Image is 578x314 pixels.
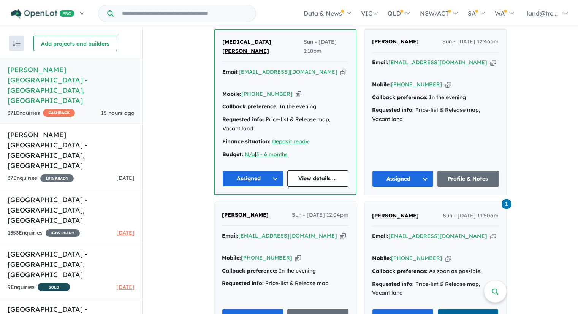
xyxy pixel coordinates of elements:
[8,228,80,238] div: 1353 Enquir ies
[287,170,348,187] a: View details ...
[388,233,487,239] a: [EMAIL_ADDRESS][DOMAIN_NAME]
[372,81,391,88] strong: Mobile:
[304,38,348,56] span: Sun - [DATE] 1:18pm
[372,93,499,102] div: In the evening
[372,37,419,46] a: [PERSON_NAME]
[340,68,346,76] button: Copy
[116,174,135,181] span: [DATE]
[222,170,283,187] button: Assigned
[222,266,348,276] div: In the evening
[241,254,292,261] a: [PHONE_NUMBER]
[46,229,80,237] span: 40 % READY
[391,255,442,262] a: [PHONE_NUMBER]
[256,151,288,158] a: 3 - 6 months
[372,281,414,287] strong: Requested info:
[40,174,74,182] span: 15 % READY
[222,232,238,239] strong: Email:
[296,90,301,98] button: Copy
[222,211,269,220] a: [PERSON_NAME]
[43,109,75,117] span: CASHBACK
[222,211,269,218] span: [PERSON_NAME]
[33,36,117,51] button: Add projects and builders
[272,138,309,145] a: Deposit ready
[372,171,434,187] button: Assigned
[388,59,487,66] a: [EMAIL_ADDRESS][DOMAIN_NAME]
[527,10,558,17] span: land@tre...
[222,38,271,54] span: [MEDICAL_DATA][PERSON_NAME]
[8,109,75,118] div: 371 Enquir ies
[340,232,346,240] button: Copy
[8,283,70,292] div: 9 Enquir ies
[38,283,70,291] span: SOLD
[372,280,499,298] div: Price-list & Release map, Vacant land
[372,267,499,276] div: As soon as possible!
[372,233,388,239] strong: Email:
[502,199,511,209] span: 1
[222,116,264,123] strong: Requested info:
[222,150,348,159] div: |
[372,255,391,262] strong: Mobile:
[8,65,135,106] h5: [PERSON_NAME][GEOGRAPHIC_DATA] - [GEOGRAPHIC_DATA] , [GEOGRAPHIC_DATA]
[238,232,337,239] a: [EMAIL_ADDRESS][DOMAIN_NAME]
[222,254,241,261] strong: Mobile:
[222,102,348,111] div: In the evening
[490,59,496,67] button: Copy
[245,151,255,158] a: N/a
[222,151,243,158] strong: Budget:
[372,38,419,45] span: [PERSON_NAME]
[292,211,348,220] span: Sun - [DATE] 12:04pm
[116,229,135,236] span: [DATE]
[502,198,511,208] a: 1
[222,90,241,97] strong: Mobile:
[222,115,348,133] div: Price-list & Release map, Vacant land
[445,81,451,89] button: Copy
[116,284,135,290] span: [DATE]
[372,106,499,124] div: Price-list & Release map, Vacant land
[101,109,135,116] span: 15 hours ago
[490,232,496,240] button: Copy
[8,195,135,225] h5: [GEOGRAPHIC_DATA] - [GEOGRAPHIC_DATA] , [GEOGRAPHIC_DATA]
[222,280,264,287] strong: Requested info:
[372,59,388,66] strong: Email:
[8,130,135,171] h5: [PERSON_NAME] [GEOGRAPHIC_DATA] - [GEOGRAPHIC_DATA] , [GEOGRAPHIC_DATA]
[8,249,135,280] h5: [GEOGRAPHIC_DATA] - [GEOGRAPHIC_DATA] , [GEOGRAPHIC_DATA]
[241,90,293,97] a: [PHONE_NUMBER]
[239,68,337,75] a: [EMAIL_ADDRESS][DOMAIN_NAME]
[222,103,278,110] strong: Callback preference:
[445,254,451,262] button: Copy
[222,38,304,56] a: [MEDICAL_DATA][PERSON_NAME]
[442,37,499,46] span: Sun - [DATE] 12:46pm
[222,68,239,75] strong: Email:
[295,254,301,262] button: Copy
[115,5,254,22] input: Try estate name, suburb, builder or developer
[11,9,74,19] img: Openlot PRO Logo White
[437,171,499,187] a: Profile & Notes
[443,211,499,220] span: Sun - [DATE] 11:50am
[372,106,414,113] strong: Requested info:
[222,279,348,288] div: Price-list & Release map
[222,267,277,274] strong: Callback preference:
[372,94,428,101] strong: Callback preference:
[391,81,442,88] a: [PHONE_NUMBER]
[372,211,419,220] a: [PERSON_NAME]
[222,138,271,145] strong: Finance situation:
[13,41,21,46] img: sort.svg
[372,268,428,274] strong: Callback preference:
[372,212,419,219] span: [PERSON_NAME]
[8,174,74,183] div: 37 Enquir ies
